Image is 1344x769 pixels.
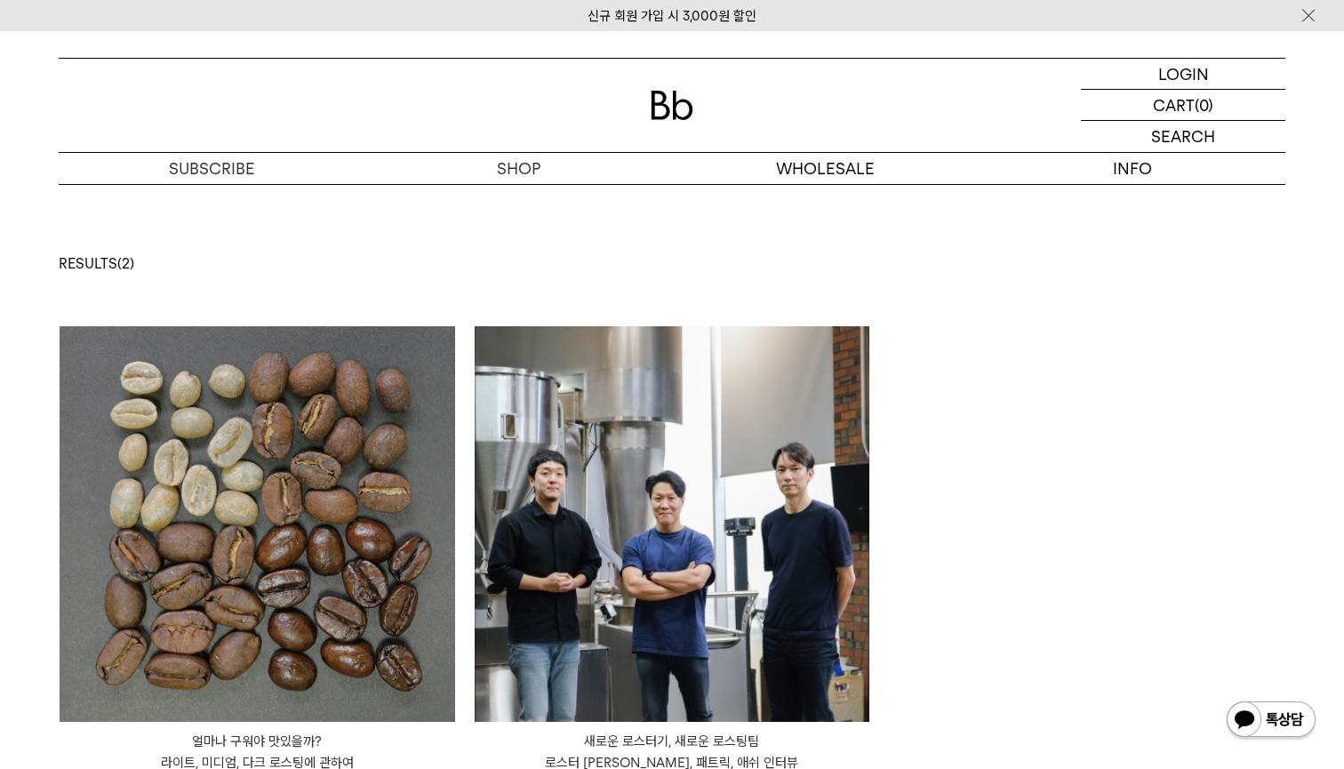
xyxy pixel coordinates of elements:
a: LOGIN [1081,59,1285,90]
img: 얼마나 구워야 맛있을까?라이트, 미디엄, 다크 로스팅에 관하여 [60,326,455,722]
span: (2) [117,255,134,272]
img: 카카오톡 채널 1:1 채팅 버튼 [1225,700,1317,742]
p: (0) [1195,90,1213,120]
img: 새로운 로스터기, 새로운 로스팅팀로스터 케이브, 패트릭, 애쉬 인터뷰 [475,326,870,722]
a: CART (0) [1081,90,1285,121]
a: SUBSCRIBE [59,153,365,184]
img: 로고 [651,91,693,120]
p: CART [1153,90,1195,120]
a: 신규 회원 가입 시 3,000원 할인 [588,8,756,24]
a: SHOP [365,153,672,184]
p: SEARCH [1151,121,1215,152]
p: INFO [979,153,1285,184]
p: WHOLESALE [672,153,979,184]
p: RESULTS [59,255,1285,272]
p: LOGIN [1158,59,1209,89]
